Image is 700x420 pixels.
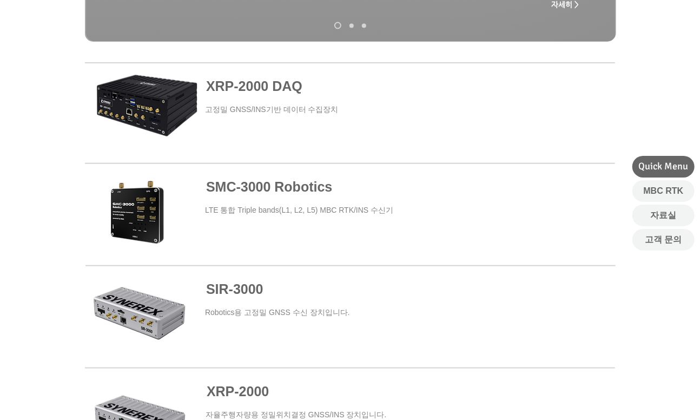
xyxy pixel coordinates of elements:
[639,160,689,173] span: Quick Menu
[632,205,695,226] a: 자료실
[206,179,332,194] a: SMC-3000 Robotics
[632,156,695,178] div: Quick Menu
[331,22,371,29] nav: 슬라이드
[362,23,366,28] a: MGI-2000
[247,384,269,399] span: 000
[207,384,247,399] span: XRP-2
[632,229,695,251] a: 고객 문의
[206,281,263,297] a: SIR-3000
[644,185,684,197] span: MBC RTK
[632,180,695,202] a: MBC RTK
[651,209,677,221] span: 자료실
[645,234,682,246] span: 고객 문의
[576,373,700,420] iframe: Wix Chat
[206,410,386,419] a: 자율주행자량용 정밀위치결정 GNSS/INS 장치입니다.
[205,308,350,317] a: Robotics용 고정밀 GNSS 수신 장치입니다.
[334,22,341,29] a: XRP-2000 DAQ
[349,23,354,28] a: XRP-2000
[205,206,393,214] a: LTE 통합 Triple bands(L1, L2, L5) MBC RTK/INS 수신기
[207,384,269,399] a: XRP-2000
